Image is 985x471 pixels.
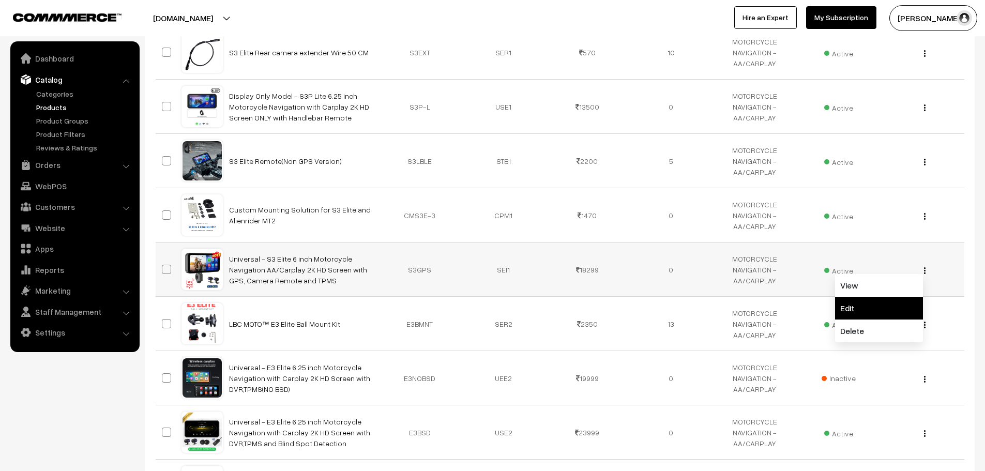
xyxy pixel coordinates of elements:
td: SER1 [462,25,545,80]
button: [DOMAIN_NAME] [117,5,249,31]
span: Active [824,317,853,330]
a: Universal - E3 Elite 6.25 inch Motorcycle Navigation with Carplay 2K HD Screen with DVR,TPMS(NO BSD) [229,363,370,393]
a: Universal - S3 Elite 6 inch Motorcycle Navigation AA/Carplay 2K HD Screen with GPS, Camera Remote... [229,254,367,285]
td: MOTORCYCLE NAVIGATION - AA/CARPLAY [713,351,797,405]
a: Delete [835,320,923,342]
a: Universal - E3 Elite 6.25 inch Motorcycle Navigation with Carplay 2K HD Screen with DVR,TPMS and ... [229,417,370,448]
td: MOTORCYCLE NAVIGATION - AA/CARPLAY [713,297,797,351]
td: SEI1 [462,242,545,297]
img: COMMMERCE [13,13,122,21]
a: Orders [13,156,136,174]
td: MOTORCYCLE NAVIGATION - AA/CARPLAY [713,405,797,460]
td: S3P-L [378,80,462,134]
td: E3NOBSD [378,351,462,405]
td: STB1 [462,134,545,188]
td: 10 [629,25,713,80]
a: Product Filters [34,129,136,140]
td: 13500 [545,80,629,134]
a: Catalog [13,70,136,89]
img: Menu [924,430,926,437]
td: MOTORCYCLE NAVIGATION - AA/CARPLAY [713,80,797,134]
td: 0 [629,405,713,460]
td: S3GPS [378,242,462,297]
td: 570 [545,25,629,80]
button: [PERSON_NAME] [889,5,977,31]
a: Product Groups [34,115,136,126]
td: E3BMNT [378,297,462,351]
td: 0 [629,242,713,297]
td: 2200 [545,134,629,188]
a: View [835,274,923,297]
img: Menu [924,376,926,383]
span: Active [824,263,853,276]
a: Marketing [13,281,136,300]
img: Menu [924,159,926,165]
td: USE1 [462,80,545,134]
a: Display Only Model - S3P Lite 6.25 inch Motorcycle Navigation with Carplay 2K HD Screen ONLY with... [229,92,369,122]
span: Active [824,100,853,113]
td: MOTORCYCLE NAVIGATION - AA/CARPLAY [713,188,797,242]
td: 13 [629,297,713,351]
td: S3LBLE [378,134,462,188]
span: Active [824,208,853,222]
td: 19999 [545,351,629,405]
a: S3 Elite Remote(Non GPS Version) [229,157,342,165]
a: Hire an Expert [734,6,797,29]
img: Menu [924,322,926,328]
td: 23999 [545,405,629,460]
a: WebPOS [13,177,136,195]
td: 5 [629,134,713,188]
a: Staff Management [13,302,136,321]
td: 1470 [545,188,629,242]
img: Menu [924,50,926,57]
td: CPM1 [462,188,545,242]
a: Website [13,219,136,237]
td: UEE2 [462,351,545,405]
a: Edit [835,297,923,320]
td: 0 [629,188,713,242]
a: Settings [13,323,136,342]
td: CMS3E-3 [378,188,462,242]
a: Categories [34,88,136,99]
span: Inactive [822,373,856,384]
td: USE2 [462,405,545,460]
img: Menu [924,104,926,111]
td: E3BSD [378,405,462,460]
span: Active [824,426,853,439]
a: S3 Elite Rear camera extender Wire 50 CM [229,48,369,57]
a: Dashboard [13,49,136,68]
a: Apps [13,239,136,258]
a: My Subscription [806,6,876,29]
td: MOTORCYCLE NAVIGATION - AA/CARPLAY [713,25,797,80]
td: MOTORCYCLE NAVIGATION - AA/CARPLAY [713,134,797,188]
td: 18299 [545,242,629,297]
td: 0 [629,351,713,405]
img: user [957,10,972,26]
a: Custom Mounting Solution for S3 Elite and Alienrider MT2 [229,205,371,225]
td: 2350 [545,297,629,351]
a: Reviews & Ratings [34,142,136,153]
img: Menu [924,213,926,220]
a: Customers [13,197,136,216]
a: Products [34,102,136,113]
a: Reports [13,261,136,279]
td: SER2 [462,297,545,351]
img: Menu [924,267,926,274]
a: LBC MOTO™ E3 Elite Ball Mount Kit [229,320,340,328]
td: S3EXT [378,25,462,80]
a: COMMMERCE [13,10,103,23]
td: 0 [629,80,713,134]
span: Active [824,154,853,168]
span: Active [824,45,853,59]
td: MOTORCYCLE NAVIGATION - AA/CARPLAY [713,242,797,297]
